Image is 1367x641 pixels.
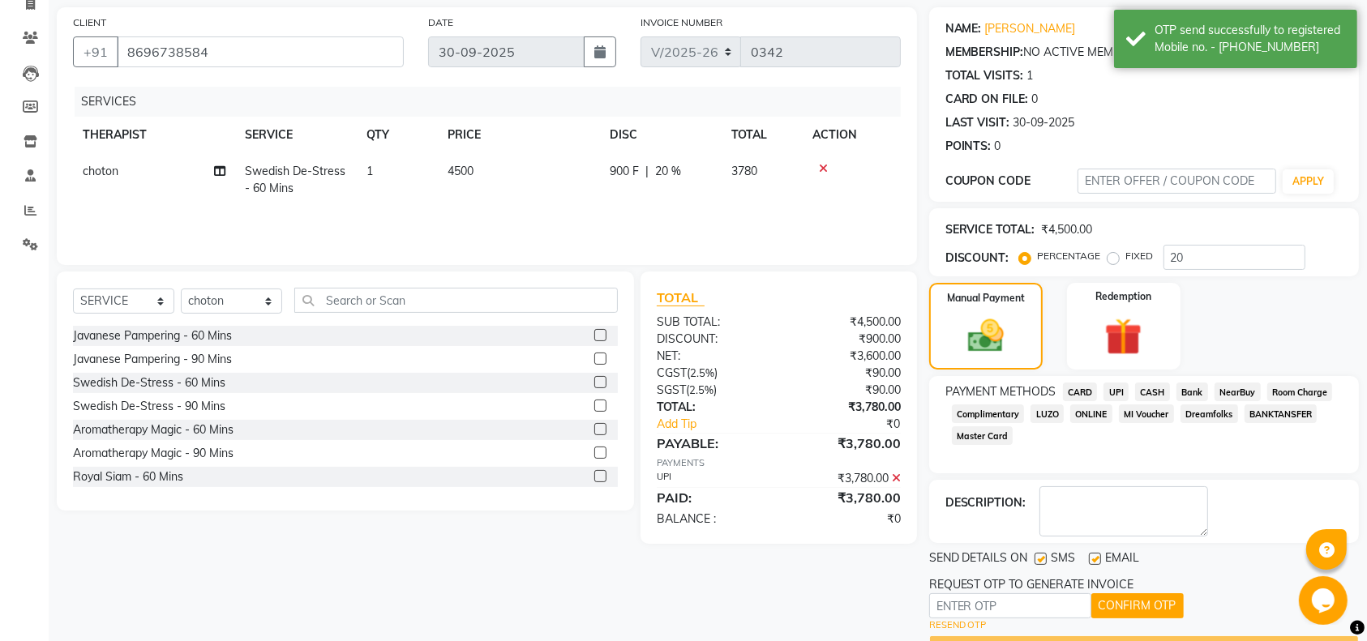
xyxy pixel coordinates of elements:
div: NET: [645,348,778,365]
a: Add Tip [645,416,801,433]
div: TOTAL: [645,399,778,416]
div: ₹3,780.00 [778,399,912,416]
span: 1 [366,164,373,178]
div: NO ACTIVE MEMBERSHIP [945,44,1343,61]
th: PRICE [438,117,600,153]
span: choton [83,164,118,178]
div: 0 [1032,91,1039,108]
div: 1 [1027,67,1034,84]
span: SGST [657,382,686,397]
label: Manual Payment [947,291,1025,306]
div: ₹4,500.00 [778,314,912,331]
span: 900 F [610,163,639,180]
th: TOTAL [722,117,803,153]
div: ₹3,780.00 [778,434,912,453]
div: ( ) [645,365,778,382]
input: Search or Scan [294,288,618,313]
div: Royal Siam - 60 Mins [73,468,183,485]
span: LUZO [1031,404,1064,423]
div: ₹3,780.00 [778,488,912,507]
label: INVOICE NUMBER [641,15,722,30]
span: | [645,163,649,180]
div: Javanese Pampering - 60 Mins [73,327,232,344]
div: LAST VISIT: [945,114,1010,131]
div: Aromatherapy Magic - 60 Mins [73,421,234,438]
span: EMAIL [1106,549,1140,570]
span: CGST [657,365,687,380]
div: UPI [645,470,778,487]
div: DISCOUNT: [945,250,1009,267]
div: BALANCE : [645,511,778,528]
div: MEMBERSHIP: [945,44,1024,61]
span: Swedish De-Stress - 60 Mins [245,164,345,195]
button: APPLY [1283,169,1334,194]
span: PAYMENT METHODS [945,383,1056,400]
div: TOTAL VISITS: [945,67,1024,84]
span: 4500 [448,164,474,178]
div: Swedish De-Stress - 60 Mins [73,374,225,391]
label: Redemption [1095,289,1151,304]
span: 3780 [731,164,757,178]
div: REQUEST OTP TO GENERATE INVOICE [929,576,1134,593]
label: PERCENTAGE [1038,249,1101,263]
div: ₹900.00 [778,331,912,348]
div: DESCRIPTION: [945,494,1026,511]
span: BANKTANSFER [1245,404,1318,423]
a: [PERSON_NAME] [985,20,1076,37]
th: DISC [600,117,722,153]
div: ₹3,600.00 [778,348,912,365]
button: +91 [73,36,118,67]
button: CONFIRM OTP [1091,593,1184,618]
span: Bank [1176,382,1208,401]
span: 2.5% [690,366,714,379]
span: CASH [1135,382,1170,401]
span: Dreamfolks [1181,404,1238,423]
input: ENTER OTP [929,593,1091,618]
span: UPI [1103,382,1129,401]
div: POINTS: [945,138,992,155]
iframe: chat widget [1299,576,1351,625]
th: SERVICE [235,117,357,153]
div: CARD ON FILE: [945,91,1029,108]
input: SEARCH BY NAME/MOBILE/EMAIL/CODE [117,36,404,67]
div: ₹4,500.00 [1042,221,1093,238]
span: SMS [1052,549,1076,570]
span: ONLINE [1070,404,1112,423]
div: NAME: [945,20,982,37]
input: ENTER OFFER / COUPON CODE [1078,169,1276,194]
span: Master Card [952,426,1013,445]
div: Javanese Pampering - 90 Mins [73,351,232,368]
th: QTY [357,117,438,153]
div: PAID: [645,488,778,507]
div: OTP send successfully to registered Mobile no. - 918696738584 [1155,22,1345,56]
div: PAYABLE: [645,434,778,453]
div: Swedish De-Stress - 90 Mins [73,398,225,415]
div: ( ) [645,382,778,399]
span: MI Voucher [1119,404,1174,423]
div: ₹0 [778,511,912,528]
div: 30-09-2025 [1013,114,1075,131]
img: _gift.svg [1093,314,1154,360]
div: ₹3,780.00 [778,470,912,487]
label: FIXED [1126,249,1154,263]
span: TOTAL [657,289,705,306]
div: SERVICE TOTAL: [945,221,1035,238]
img: _cash.svg [957,315,1015,357]
div: 0 [995,138,1001,155]
th: ACTION [803,117,901,153]
div: ₹90.00 [778,365,912,382]
div: Aromatherapy Magic - 90 Mins [73,445,234,462]
span: Complimentary [952,404,1025,423]
span: 2.5% [689,383,713,396]
div: SUB TOTAL: [645,314,778,331]
span: NearBuy [1215,382,1261,401]
span: Room Charge [1267,382,1333,401]
span: SEND DETAILS ON [929,549,1028,570]
div: DISCOUNT: [645,331,778,348]
th: THERAPIST [73,117,235,153]
span: 20 % [655,163,681,180]
div: COUPON CODE [945,173,1078,190]
label: DATE [428,15,453,30]
div: SERVICES [75,87,913,117]
span: CARD [1063,382,1098,401]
